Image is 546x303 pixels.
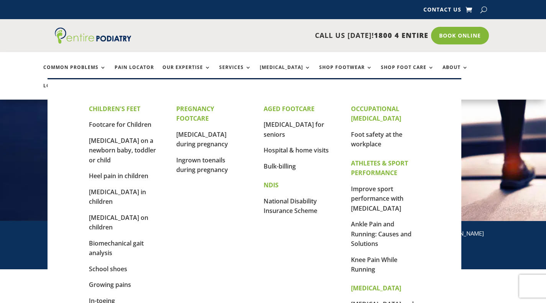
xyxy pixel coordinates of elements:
[155,31,428,41] p: CALL US [DATE]!
[89,213,148,232] a: [MEDICAL_DATA] on children
[89,188,146,206] a: [MEDICAL_DATA] in children
[89,280,131,289] a: Growing pains
[351,185,403,213] a: Improve sport performance with [MEDICAL_DATA]
[89,265,127,273] a: School shoes
[351,105,401,123] strong: OCCUPATIONAL [MEDICAL_DATA]
[423,7,461,15] a: Contact Us
[43,83,82,100] a: Locations
[43,65,106,81] a: Common Problems
[351,256,397,274] a: Knee Pain While Running
[431,27,489,44] a: Book Online
[55,28,131,44] img: logo (1)
[374,31,428,40] span: 1800 4 ENTIRE
[319,65,372,81] a: Shop Footwear
[89,105,140,113] strong: CHILDREN'S FEET
[264,105,315,113] strong: AGED FOOTCARE
[264,197,317,215] a: National Disability Insurance Scheme
[264,162,296,170] a: Bulk-billing
[176,105,214,123] strong: PREGNANCY FOOTCARE
[264,146,329,154] a: Hospital & home visits
[55,38,131,45] a: Entire Podiatry
[351,220,412,248] a: Ankle Pain and Running: Causes and Solutions
[115,65,154,81] a: Pain Locator
[351,159,408,177] strong: ATHLETES & SPORT PERFORMANCE
[162,65,211,81] a: Our Expertise
[264,181,279,189] strong: NDIS
[89,136,156,164] a: [MEDICAL_DATA] on a newborn baby, toddler or child
[381,65,434,81] a: Shop Foot Care
[89,120,151,129] a: Footcare for Children
[219,65,251,81] a: Services
[176,130,228,149] a: [MEDICAL_DATA] during pregnancy
[351,130,402,149] a: Foot safety at the workplace
[89,239,144,257] a: Biomechanical gait analysis
[264,120,324,139] a: [MEDICAL_DATA] for seniors
[260,65,311,81] a: [MEDICAL_DATA]
[443,65,468,81] a: About
[176,156,228,174] a: Ingrown toenails during pregnancy
[89,172,148,180] a: Heel pain in children
[351,284,401,292] strong: [MEDICAL_DATA]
